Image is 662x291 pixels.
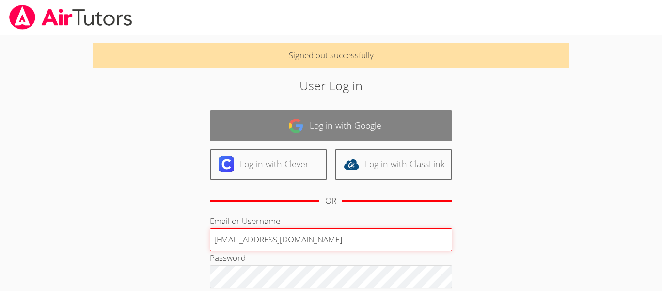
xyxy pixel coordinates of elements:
[210,110,452,141] a: Log in with Google
[325,194,336,208] div: OR
[344,156,359,172] img: classlink-logo-d6bb404cc1216ec64c9a2012d9dc4662098be43eaf13dc465df04b49fa7ab582.svg
[93,43,569,68] p: Signed out successfully
[288,118,304,134] img: google-logo-50288ca7cdecda66e5e0955fdab243c47b7ad437acaf1139b6f446037453330a.svg
[210,149,327,180] a: Log in with Clever
[8,5,133,30] img: airtutors_banner-c4298cdbf04f3fff15de1276eac7730deb9818008684d7c2e4769d2f7ddbe033.png
[335,149,452,180] a: Log in with ClassLink
[219,156,234,172] img: clever-logo-6eab21bc6e7a338710f1a6ff85c0baf02591cd810cc4098c63d3a4b26e2feb20.svg
[210,252,246,263] label: Password
[152,76,510,95] h2: User Log in
[210,215,280,226] label: Email or Username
